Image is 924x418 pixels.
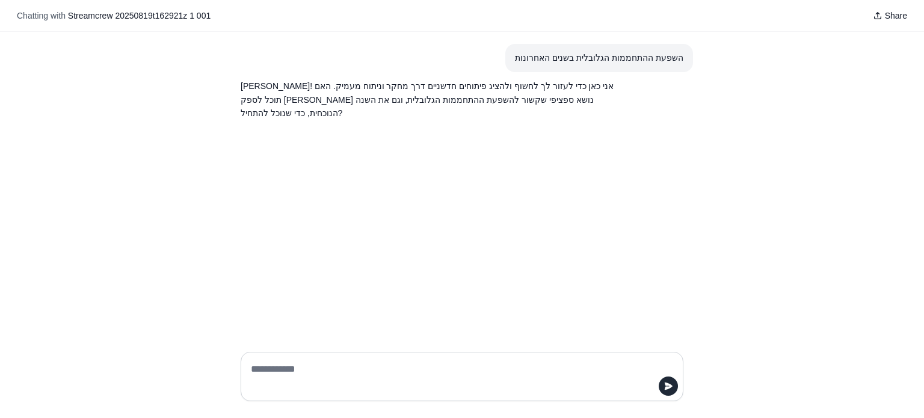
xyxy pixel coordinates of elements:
button: Share [868,7,912,24]
span: Chatting with [17,10,66,22]
p: [PERSON_NAME]! אני כאן כדי לעזור לך לחשוף ולהציג פיתוחים חדשניים דרך מחקר וניתוח מעמיק. האם תוכל ... [241,79,626,120]
span: Share [885,10,907,22]
span: Streamcrew 20250819t162921z 1 001 [68,11,211,20]
section: User message [505,44,693,72]
div: השפעת ההתחממות הגלובלית בשנים האחרונות [515,51,683,65]
section: Response [231,72,635,128]
button: Chatting with Streamcrew 20250819t162921z 1 001 [12,7,215,24]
